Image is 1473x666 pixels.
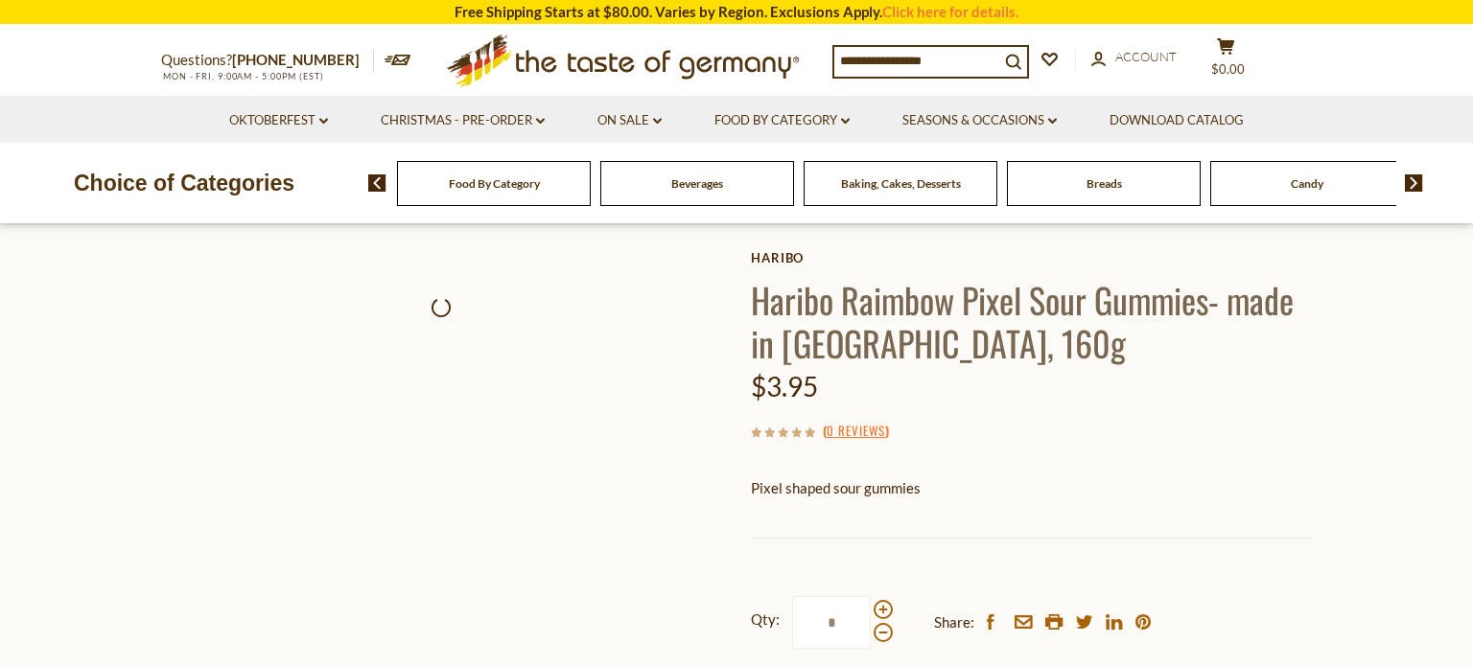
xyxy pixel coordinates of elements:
[792,596,871,649] input: Qty:
[714,110,850,131] a: Food By Category
[161,71,324,81] span: MON - FRI, 9:00AM - 5:00PM (EST)
[751,517,969,535] strong: Made in [GEOGRAPHIC_DATA].
[751,608,780,632] strong: Qty:
[1291,176,1323,191] a: Candy
[1115,49,1177,64] span: Account
[827,421,885,442] a: 0 Reviews
[161,48,374,73] p: Questions?
[823,421,889,440] span: ( )
[841,176,961,191] a: Baking, Cakes, Desserts
[751,278,1312,364] h1: Haribo Raimbow Pixel Sour Gummies- made in [GEOGRAPHIC_DATA], 160g
[597,110,662,131] a: On Sale
[229,110,328,131] a: Oktoberfest
[368,174,386,192] img: previous arrow
[381,110,545,131] a: Christmas - PRE-ORDER
[882,3,1018,20] a: Click here for details.
[232,51,360,68] a: [PHONE_NUMBER]
[449,176,540,191] a: Food By Category
[1091,47,1177,68] a: Account
[1211,61,1245,77] span: $0.00
[1405,174,1423,192] img: next arrow
[671,176,723,191] a: Beverages
[751,476,1312,500] p: Pixel shaped sour gummies
[1197,37,1254,85] button: $0.00
[1110,110,1244,131] a: Download Catalog
[934,610,974,634] span: Share:
[751,250,1312,265] a: Haribo
[1087,176,1122,191] a: Breads
[751,370,818,402] span: $3.95
[902,110,1057,131] a: Seasons & Occasions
